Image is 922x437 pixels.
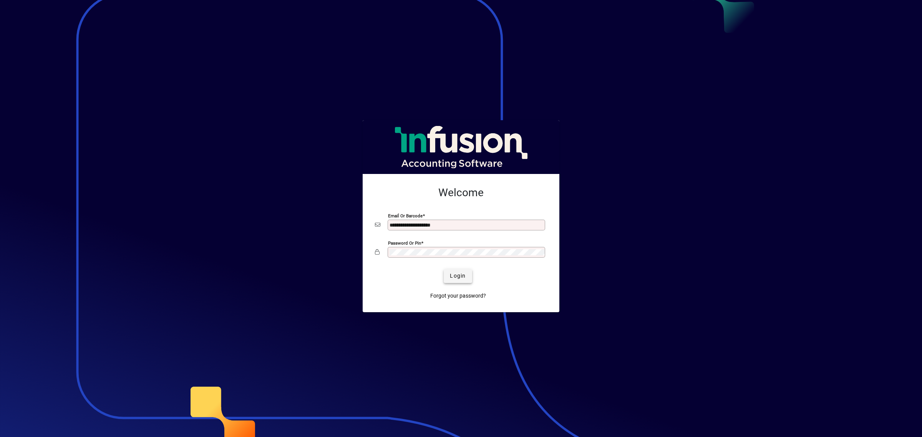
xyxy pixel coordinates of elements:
[427,289,489,303] a: Forgot your password?
[450,272,466,280] span: Login
[444,269,472,283] button: Login
[375,186,547,199] h2: Welcome
[388,240,421,245] mat-label: Password or Pin
[388,213,423,218] mat-label: Email or Barcode
[430,292,486,300] span: Forgot your password?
